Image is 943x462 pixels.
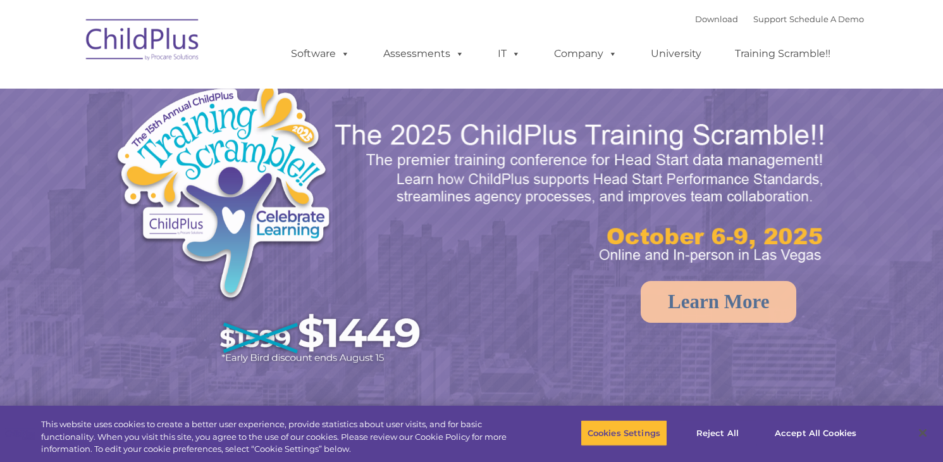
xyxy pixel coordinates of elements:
a: Support [753,14,787,24]
a: Schedule A Demo [789,14,864,24]
img: ChildPlus by Procare Solutions [80,10,206,73]
a: Download [695,14,738,24]
a: Software [278,41,362,66]
button: Reject All [678,420,757,446]
a: Assessments [371,41,477,66]
a: IT [485,41,533,66]
a: Learn More [641,281,796,323]
a: Training Scramble!! [722,41,843,66]
button: Close [909,419,937,447]
div: This website uses cookies to create a better user experience, provide statistics about user visit... [41,418,519,456]
button: Accept All Cookies [768,420,863,446]
font: | [695,14,864,24]
a: Company [541,41,630,66]
button: Cookies Settings [581,420,667,446]
a: University [638,41,714,66]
